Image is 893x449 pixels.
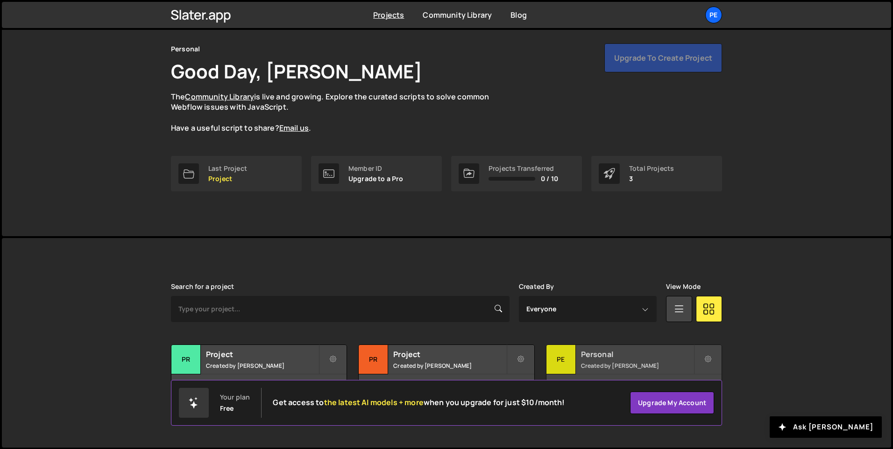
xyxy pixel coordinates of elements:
[206,349,319,359] h2: Project
[393,349,506,359] h2: Project
[171,156,302,191] a: Last Project Project
[348,165,404,172] div: Member ID
[171,58,422,84] h1: Good Day, [PERSON_NAME]
[581,362,694,370] small: Created by [PERSON_NAME]
[373,10,404,20] a: Projects
[208,165,247,172] div: Last Project
[208,175,247,182] p: Project
[629,165,674,172] div: Total Projects
[629,175,674,182] p: 3
[171,283,234,290] label: Search for a project
[519,283,554,290] label: Created By
[206,362,319,370] small: Created by [PERSON_NAME]
[171,296,510,322] input: Type your project...
[220,405,234,412] div: Free
[220,393,250,401] div: Your plan
[348,175,404,182] p: Upgrade to a Pro
[171,374,347,402] div: No pages have been added to this project
[489,165,558,172] div: Projects Transferred
[546,374,722,402] div: 3 pages, last updated by [PERSON_NAME] [DATE]
[358,344,534,403] a: Pr Project Created by [PERSON_NAME] No pages have been added to this project
[273,398,565,407] h2: Get access to when you upgrade for just $10/month!
[185,91,254,102] a: Community Library
[510,10,527,20] a: Blog
[359,345,388,374] div: Pr
[630,392,714,414] a: Upgrade my account
[359,374,534,402] div: No pages have been added to this project
[171,344,347,403] a: Pr Project Created by [PERSON_NAME] No pages have been added to this project
[423,10,492,20] a: Community Library
[705,7,722,23] a: Pe
[546,344,722,403] a: Pe Personal Created by [PERSON_NAME] 3 pages, last updated by [PERSON_NAME] [DATE]
[581,349,694,359] h2: Personal
[279,123,309,133] a: Email us
[324,397,424,407] span: the latest AI models + more
[171,345,201,374] div: Pr
[393,362,506,370] small: Created by [PERSON_NAME]
[541,175,558,182] span: 0 / 10
[171,91,507,133] p: The is live and growing. Explore the curated scripts to solve common Webflow issues with JavaScri...
[546,345,576,374] div: Pe
[666,283,701,290] label: View Mode
[171,43,200,55] div: Personal
[770,416,882,438] button: Ask [PERSON_NAME]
